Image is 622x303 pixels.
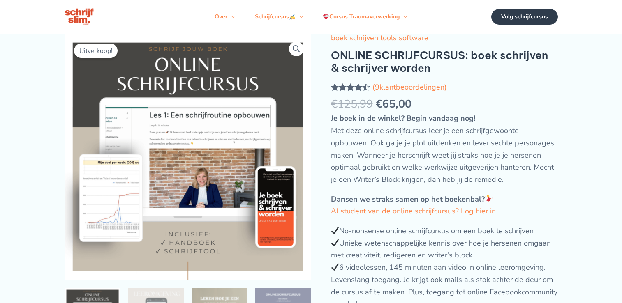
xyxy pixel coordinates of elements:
span: € [376,96,382,112]
span: Gewaardeerd op 5 gebaseerd op klantbeoordelingen [331,83,366,131]
img: ✔️ [331,263,339,271]
img: schrijfcursus schrijfslim academy [65,7,95,26]
img: ✔️ [331,239,339,246]
a: SchrijfcursusMenu schakelen [245,5,313,29]
strong: Je boek in de winkel? Begin vandaag nog! [331,113,475,123]
span: € [331,96,338,112]
a: (9klantbeoordelingen) [372,82,447,92]
a: boek schrijven tools software [331,33,428,43]
span: Uitverkoop! [74,44,118,58]
h1: ONLINE SCHRIJFCURSUS: boek schrijven & schrijver worden [331,49,558,74]
span: Menu schakelen [400,5,407,29]
img: 💃 [485,195,493,202]
img: ✔️ [331,227,339,234]
img: ✍️ [289,14,295,20]
a: OverMenu schakelen [205,5,245,29]
bdi: 125,99 [331,96,373,112]
nav: Navigatie op de site: Menu [205,5,417,29]
a: Volg schrijfcursus [491,9,558,25]
span: 9 [331,83,335,102]
img: ❤️‍🩹 [323,14,329,20]
a: Al student van de online schrijfcursus? Log hier in. [331,206,497,216]
strong: Dansen we straks samen op het boekenbal? [331,194,493,204]
span: 9 [375,82,379,92]
bdi: 65,00 [376,96,412,112]
a: Afbeeldinggalerij in volledig scherm bekijken [289,41,304,56]
span: Menu schakelen [227,5,235,29]
p: Met deze online schrijfcursus leer je een schrijfgewoonte opbouwen. Ook ga je je plot uitdenken e... [331,112,558,186]
span: Menu schakelen [296,5,303,29]
a: Cursus TraumaverwerkingMenu schakelen [313,5,417,29]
